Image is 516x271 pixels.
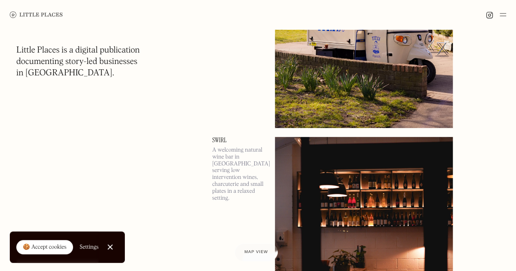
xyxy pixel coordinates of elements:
[102,239,118,255] a: Close Cookie Popup
[23,243,66,251] div: 🍪 Accept cookies
[16,45,140,79] h1: Little Places is a digital publication documenting story-led businesses in [GEOGRAPHIC_DATA].
[16,240,73,255] a: 🍪 Accept cookies
[235,243,278,261] a: Map view
[244,250,268,254] span: Map view
[80,238,99,256] a: Settings
[212,137,265,143] a: Swirl
[212,147,265,201] p: A welcoming natural wine bar in [GEOGRAPHIC_DATA] serving low intervention wines, charcuterie and...
[80,244,99,250] div: Settings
